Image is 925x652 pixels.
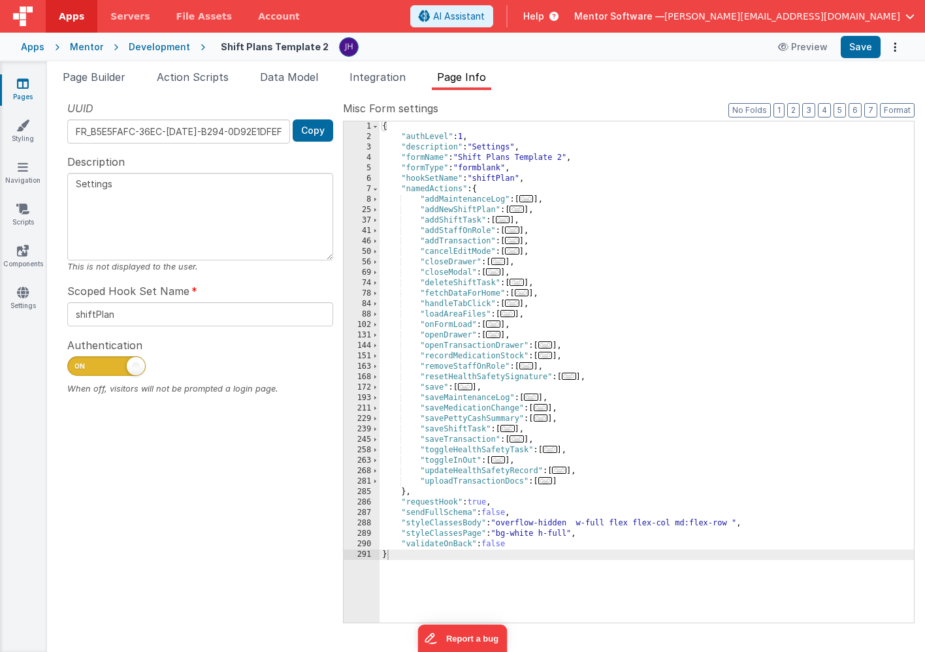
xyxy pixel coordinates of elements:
span: ... [524,394,538,401]
div: 229 [344,414,380,424]
button: AI Assistant [410,5,493,27]
span: ... [500,425,515,432]
div: 56 [344,257,380,268]
div: 211 [344,403,380,414]
span: Action Scripts [157,70,229,84]
button: 7 [864,103,877,117]
div: 4 [344,153,380,163]
iframe: Marker.io feedback button [418,625,508,652]
div: 69 [344,268,380,278]
div: 286 [344,497,380,508]
span: ... [505,247,519,255]
span: ... [519,195,534,202]
span: ... [505,300,519,307]
span: ... [486,268,500,275]
span: AI Assistant [433,10,485,23]
div: 151 [344,351,380,362]
span: ... [510,435,524,442]
div: 50 [344,247,380,257]
button: Copy [293,119,333,142]
div: 46 [344,236,380,247]
button: 4 [818,103,831,117]
div: 144 [344,341,380,351]
div: 289 [344,529,380,539]
button: 2 [787,103,800,117]
div: 41 [344,226,380,236]
div: 6 [344,174,380,184]
div: 3 [344,142,380,153]
span: Misc Form settings [343,101,438,116]
div: 168 [344,372,380,382]
button: No Folds [728,103,771,117]
div: 37 [344,215,380,226]
span: ... [543,446,557,453]
span: ... [505,226,519,234]
div: 25 [344,205,380,215]
button: 3 [802,103,815,117]
div: 281 [344,476,380,487]
div: 88 [344,309,380,320]
span: UUID [67,101,93,116]
span: ... [505,237,519,244]
div: 102 [344,320,380,330]
div: 74 [344,278,380,288]
span: ... [534,414,548,422]
h4: Shift Plans Template 2 [221,42,329,52]
span: Data Model [260,70,318,84]
div: 172 [344,382,380,393]
span: ... [500,310,515,317]
span: File Assets [176,10,233,23]
span: ... [510,279,524,286]
div: 131 [344,330,380,341]
span: ... [486,320,500,328]
div: 7 [344,184,380,194]
button: Mentor Software — [PERSON_NAME][EMAIL_ADDRESS][DOMAIN_NAME] [574,10,915,23]
div: 78 [344,288,380,299]
button: Format [880,103,915,117]
span: ... [538,477,553,484]
span: Page Builder [63,70,125,84]
div: 291 [344,550,380,560]
span: [PERSON_NAME][EMAIL_ADDRESS][DOMAIN_NAME] [664,10,900,23]
span: ... [538,341,553,349]
span: ... [519,362,534,369]
button: Preview [770,37,836,57]
div: 258 [344,445,380,456]
div: 193 [344,393,380,403]
span: ... [491,456,506,463]
div: 268 [344,466,380,476]
div: 245 [344,435,380,445]
div: 1 [344,121,380,132]
span: Mentor Software — [574,10,664,23]
span: ... [458,383,472,390]
button: 6 [849,103,862,117]
div: 84 [344,299,380,309]
div: 263 [344,456,380,466]
button: Options [886,38,904,56]
div: 8 [344,194,380,205]
span: ... [515,289,529,296]
span: Help [523,10,544,23]
span: Integration [349,70,406,84]
span: ... [510,206,524,213]
div: 285 [344,487,380,497]
button: 1 [773,103,785,117]
span: ... [491,258,506,265]
span: ... [534,404,548,411]
div: 290 [344,539,380,550]
span: ... [538,352,553,359]
span: ... [486,331,500,338]
div: 2 [344,132,380,142]
div: 5 [344,163,380,174]
span: Scoped Hook Set Name [67,283,189,299]
div: This is not displayed to the user. [67,260,333,273]
span: Page Info [437,70,486,84]
span: Servers [110,10,150,23]
span: Description [67,154,125,170]
div: 287 [344,508,380,518]
div: Mentor [70,40,103,54]
button: Save [841,36,881,58]
span: ... [562,373,576,380]
img: c2badad8aad3a9dfc60afe8632b41ba8 [340,38,358,56]
div: 163 [344,362,380,372]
